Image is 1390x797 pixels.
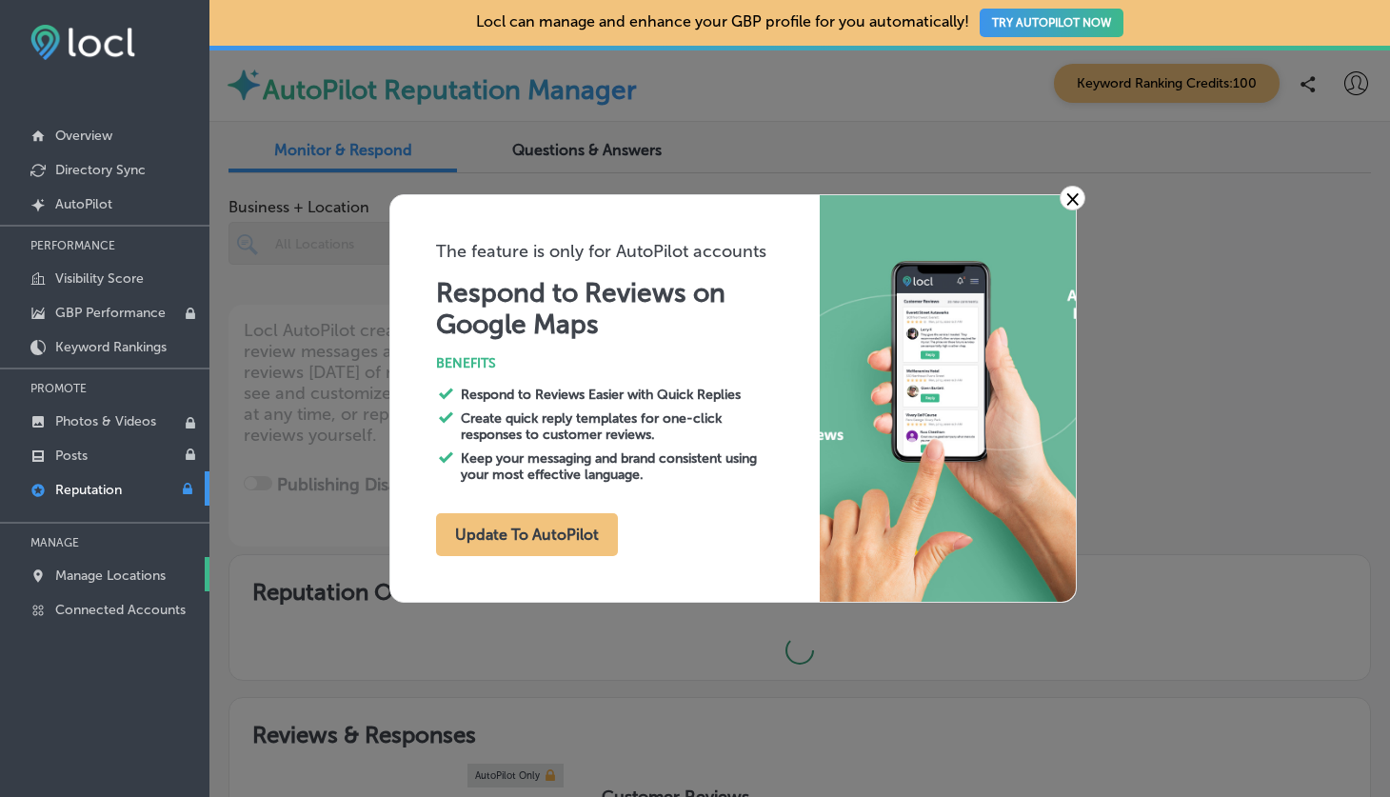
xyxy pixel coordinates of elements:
p: Reputation [55,482,122,498]
h3: Keep your messaging and brand consistent using your most effective language. [461,450,779,483]
a: Update To AutoPilot [436,529,618,543]
a: × [1060,186,1085,210]
p: Connected Accounts [55,602,186,618]
p: Visibility Score [55,270,144,287]
h3: The feature is only for AutoPilot accounts [436,241,820,262]
p: Photos & Videos [55,413,156,429]
h1: Respond to Reviews on Google Maps [436,277,820,340]
p: Directory Sync [55,162,146,178]
h3: Create quick reply templates for one-click responses to customer reviews. [461,410,779,443]
p: Keyword Rankings [55,339,167,355]
p: Overview [55,128,112,144]
p: GBP Performance [55,305,166,321]
button: Update To AutoPilot [436,513,618,556]
h3: Respond to Reviews Easier with Quick Replies [461,387,779,403]
p: Manage Locations [55,568,166,584]
h3: BENEFITS [436,355,820,371]
img: fda3e92497d09a02dc62c9cd864e3231.png [30,25,135,60]
img: 2b9b306996f9abcca9d403b028eda9a2.jpg [820,195,1076,602]
p: AutoPilot [55,196,112,212]
button: TRY AUTOPILOT NOW [980,9,1123,37]
p: Posts [55,448,88,464]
